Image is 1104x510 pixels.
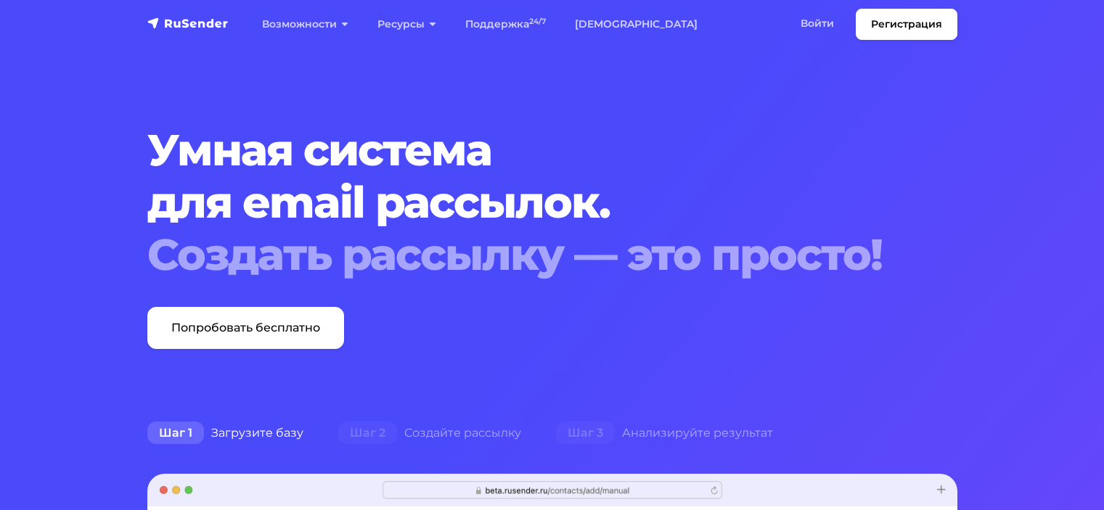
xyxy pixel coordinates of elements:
[560,9,712,39] a: [DEMOGRAPHIC_DATA]
[147,16,229,30] img: RuSender
[786,9,849,38] a: Войти
[539,419,790,448] div: Анализируйте результат
[147,421,204,445] span: Шаг 1
[147,124,888,281] h1: Умная система для email рассылок.
[363,9,451,39] a: Ресурсы
[529,17,546,26] sup: 24/7
[556,421,615,445] span: Шаг 3
[147,307,344,349] a: Попробовать бесплатно
[451,9,560,39] a: Поддержка24/7
[248,9,363,39] a: Возможности
[147,229,888,281] div: Создать рассылку — это просто!
[321,419,539,448] div: Создайте рассылку
[856,9,957,40] a: Регистрация
[338,421,397,445] span: Шаг 2
[130,419,321,448] div: Загрузите базу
